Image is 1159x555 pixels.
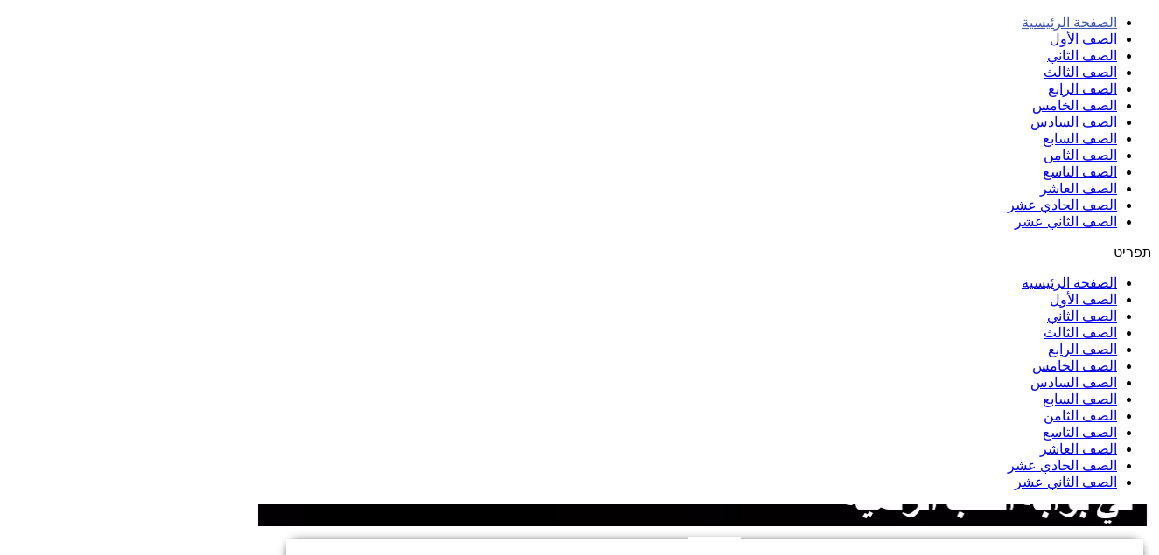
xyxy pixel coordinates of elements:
a: الصف العاشر [1040,441,1117,456]
a: الصف السابع [1043,392,1117,406]
a: الصف السابع [1043,131,1117,146]
span: תפריט [1114,245,1152,260]
a: الصف الحادي عشر [1008,198,1117,212]
div: כפתור פתיחת תפריט [139,244,1152,260]
a: الصف الحادي عشر [1008,458,1117,473]
a: الصف العاشر [1040,181,1117,196]
a: الصف الثالث [1044,65,1117,80]
a: الصف التاسع [1043,425,1117,440]
a: الصف الثامن [1044,408,1117,423]
a: الصف الخامس [1032,98,1117,113]
a: الصف الثاني عشر [1015,214,1117,229]
a: الصف السادس [1030,375,1117,390]
a: الصف التاسع [1043,164,1117,179]
a: الصف الثاني [1047,309,1117,323]
a: الصف الرابع [1048,342,1117,357]
a: الصف الأول [1050,31,1117,46]
a: الصف الثامن [1044,148,1117,163]
a: الصف الرابع [1048,81,1117,96]
a: الصف الخامس [1032,358,1117,373]
a: الصف الثالث [1044,325,1117,340]
a: الصف الأول [1050,292,1117,307]
a: الصفحة الرئيسية [1022,15,1117,30]
a: الصف الثاني [1047,48,1117,63]
a: الصف الثاني عشر [1015,475,1117,489]
a: الصف السادس [1030,114,1117,129]
a: الصفحة الرئيسية [1022,275,1117,290]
